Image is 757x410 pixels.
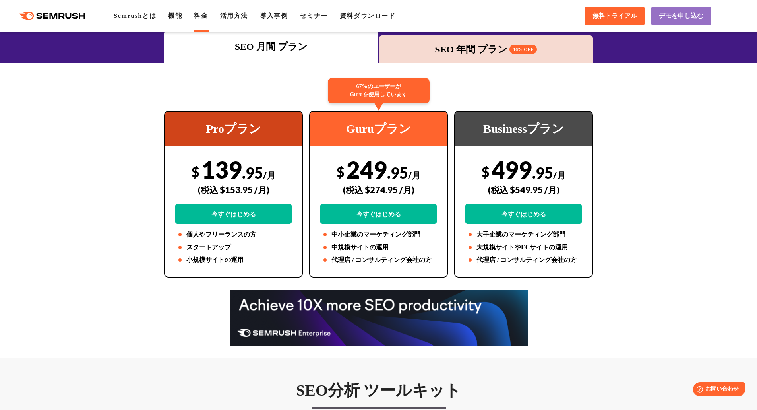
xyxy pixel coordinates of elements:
a: 資料ダウンロード [340,12,396,19]
li: 中小企業のマーケティング部門 [320,230,437,239]
li: 大手企業のマーケティング部門 [465,230,582,239]
h3: SEO分析 ツールキット [164,381,593,400]
div: Proプラン [165,112,302,146]
a: 今すぐはじめる [320,204,437,224]
a: 導入事例 [260,12,288,19]
li: 小規模サイトの運用 [175,255,292,265]
iframe: Help widget launcher [686,379,748,401]
li: 中規模サイトの運用 [320,243,437,252]
span: .95 [387,163,408,182]
div: SEO 年間 プラン [383,42,589,56]
span: /月 [408,170,420,181]
span: 無料トライアル [592,12,637,20]
div: Businessプラン [455,112,592,146]
div: (税込 $153.95 /月) [175,176,292,204]
div: SEO 月間 プラン [168,39,374,54]
div: (税込 $274.95 /月) [320,176,437,204]
span: .95 [532,163,553,182]
li: 大規模サイトやECサイトの運用 [465,243,582,252]
div: Guruプラン [310,112,447,146]
span: デモを申し込む [659,12,703,20]
span: /月 [263,170,275,181]
a: 今すぐはじめる [175,204,292,224]
a: セミナー [300,12,327,19]
div: 499 [465,155,582,224]
span: 16% OFF [509,45,537,54]
li: 代理店 / コンサルティング会社の方 [320,255,437,265]
div: 249 [320,155,437,224]
a: Semrushとは [114,12,156,19]
li: 個人やフリーランスの方 [175,230,292,239]
div: 139 [175,155,292,224]
a: 活用方法 [220,12,248,19]
div: 67%のユーザーが Guruを使用しています [328,78,430,103]
a: デモを申し込む [651,7,711,25]
span: /月 [553,170,565,181]
span: .95 [242,163,263,182]
a: 料金 [194,12,208,19]
span: $ [192,163,199,180]
span: $ [337,163,345,180]
li: 代理店 / コンサルティング会社の方 [465,255,582,265]
a: 機能 [168,12,182,19]
span: $ [482,163,490,180]
a: 無料トライアル [585,7,645,25]
li: スタートアップ [175,243,292,252]
a: 今すぐはじめる [465,204,582,224]
div: (税込 $549.95 /月) [465,176,582,204]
